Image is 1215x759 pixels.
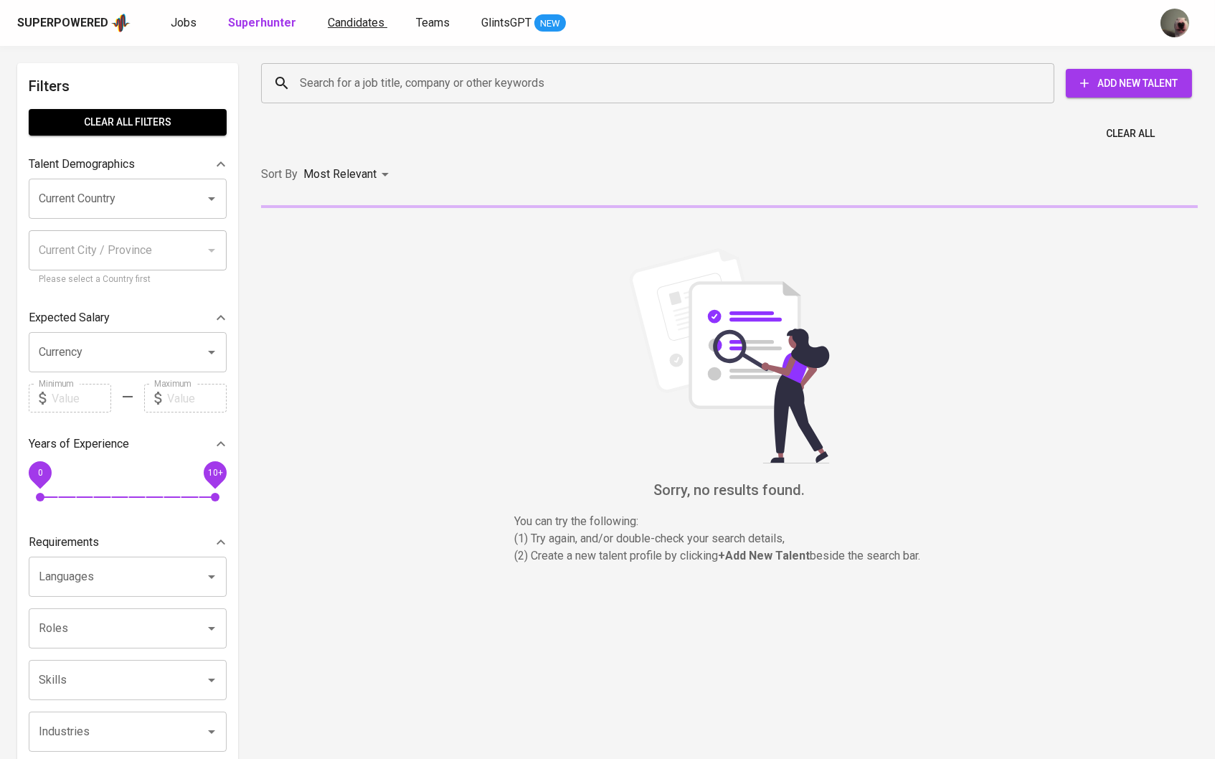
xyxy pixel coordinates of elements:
[29,528,227,557] div: Requirements
[171,16,197,29] span: Jobs
[718,549,810,562] b: + Add New Talent
[202,567,222,587] button: Open
[29,309,110,326] p: Expected Salary
[29,75,227,98] h6: Filters
[1106,125,1155,143] span: Clear All
[202,618,222,638] button: Open
[228,14,299,32] a: Superhunter
[37,468,42,478] span: 0
[1077,75,1181,93] span: Add New Talent
[416,16,450,29] span: Teams
[261,478,1198,501] h6: Sorry, no results found.
[29,156,135,173] p: Talent Demographics
[207,468,222,478] span: 10+
[202,722,222,742] button: Open
[416,14,453,32] a: Teams
[514,547,945,565] p: (2) Create a new talent profile by clicking beside the search bar.
[1066,69,1192,98] button: Add New Talent
[29,435,129,453] p: Years of Experience
[29,534,99,551] p: Requirements
[481,14,566,32] a: GlintsGPT NEW
[167,384,227,412] input: Value
[111,12,131,34] img: app logo
[514,530,945,547] p: (1) Try again, and/or double-check your search details,
[29,303,227,332] div: Expected Salary
[328,14,387,32] a: Candidates
[303,166,377,183] p: Most Relevant
[40,113,215,131] span: Clear All filters
[514,513,945,530] p: You can try the following :
[202,189,222,209] button: Open
[39,273,217,287] p: Please select a Country first
[1100,121,1160,147] button: Clear All
[29,109,227,136] button: Clear All filters
[622,248,837,463] img: file_searching.svg
[52,384,111,412] input: Value
[303,161,394,188] div: Most Relevant
[1160,9,1189,37] img: aji.muda@glints.com
[29,150,227,179] div: Talent Demographics
[171,14,199,32] a: Jobs
[17,12,131,34] a: Superpoweredapp logo
[29,430,227,458] div: Years of Experience
[481,16,531,29] span: GlintsGPT
[228,16,296,29] b: Superhunter
[261,166,298,183] p: Sort By
[17,15,108,32] div: Superpowered
[202,342,222,362] button: Open
[534,16,566,31] span: NEW
[328,16,384,29] span: Candidates
[202,670,222,690] button: Open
